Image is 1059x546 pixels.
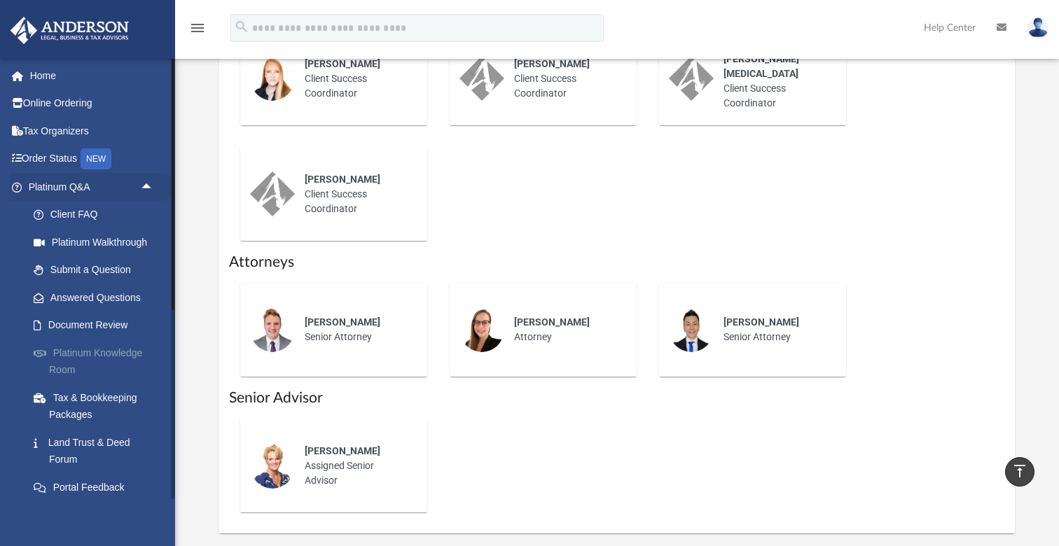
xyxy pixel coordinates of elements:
[295,47,417,111] div: Client Success Coordinator
[459,307,504,352] img: thumbnail
[1027,17,1048,38] img: User Pic
[10,145,175,174] a: Order StatusNEW
[81,148,111,169] div: NEW
[1005,457,1034,486] a: vertical_align_top
[724,316,799,328] span: [PERSON_NAME]
[6,17,133,44] img: Anderson Advisors Platinum Portal
[305,316,380,328] span: [PERSON_NAME]
[10,62,175,90] a: Home
[20,283,175,311] a: Answered Questions
[250,444,295,489] img: thumbnail
[669,56,714,101] img: thumbnail
[10,173,175,201] a: Platinum Q&Aarrow_drop_up
[20,256,175,284] a: Submit a Question
[295,162,417,226] div: Client Success Coordinator
[295,305,417,354] div: Senior Attorney
[20,228,175,256] a: Platinum Walkthrough
[20,384,175,428] a: Tax & Bookkeeping Packages
[305,174,380,185] span: [PERSON_NAME]
[295,434,417,498] div: Assigned Senior Advisor
[234,19,249,34] i: search
[20,428,175,473] a: Land Trust & Deed Forum
[20,201,175,229] a: Client FAQ
[714,42,836,120] div: Client Success Coordinator
[20,311,175,339] a: Document Review
[724,53,799,79] span: [PERSON_NAME][MEDICAL_DATA]
[189,20,206,36] i: menu
[514,316,590,328] span: [PERSON_NAME]
[229,388,1005,408] h1: Senior Advisor
[459,56,504,101] img: thumbnail
[10,117,175,145] a: Tax Organizers
[514,58,590,69] span: [PERSON_NAME]
[10,90,175,118] a: Online Ordering
[504,305,627,354] div: Attorney
[714,305,836,354] div: Senior Attorney
[669,307,714,352] img: thumbnail
[1011,463,1028,479] i: vertical_align_top
[504,47,627,111] div: Client Success Coordinator
[20,339,175,384] a: Platinum Knowledge Room
[305,445,380,456] span: [PERSON_NAME]
[20,473,175,501] a: Portal Feedback
[189,27,206,36] a: menu
[229,252,1005,272] h1: Attorneys
[140,173,168,202] span: arrow_drop_up
[250,56,295,101] img: thumbnail
[250,307,295,352] img: thumbnail
[305,58,380,69] span: [PERSON_NAME]
[250,171,295,216] img: thumbnail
